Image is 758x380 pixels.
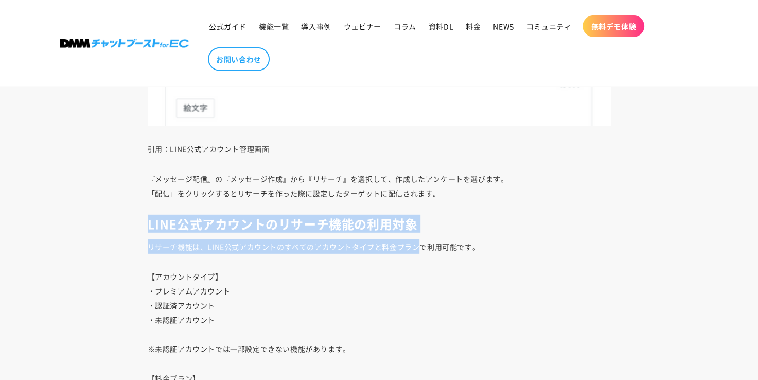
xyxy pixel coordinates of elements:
a: 公式ガイド [203,15,253,37]
a: コミュニティ [520,15,578,37]
span: 導入事例 [301,22,331,31]
p: 『メッセージ配信』の『メッセージ作成』から『リサーチ』を選択して、作成したアンケートを選びます。 「配信」をクリックするとリサーチを作った際に設定したターゲットに配信されます。 [148,171,611,200]
a: 導入事例 [295,15,337,37]
a: NEWS [487,15,520,37]
span: 資料DL [429,22,453,31]
span: 料金 [466,22,481,31]
a: 機能一覧 [253,15,295,37]
a: ウェビナー [338,15,387,37]
p: 【アカウントタイプ】 プレミアムアカウント 認証済アカウント 未認証アカウント ※未認証アカウントでは一部設定できない機能があります。 [148,269,611,356]
span: お問い合わせ [216,55,261,64]
a: 無料デモ体験 [583,15,644,37]
span: コミュニティ [526,22,572,31]
p: 引用：LINE公式アカウント管理画面 [148,142,611,156]
a: コラム [387,15,422,37]
span: 無料デモ体験 [591,22,636,31]
strong: ・ [148,300,155,310]
a: 資料DL [422,15,460,37]
p: リサーチ機能は、LINE公式アカウントのすべてのアカウントタイプと料金プランで利用可能です。 [148,239,611,254]
a: 料金 [460,15,487,37]
img: 株式会社DMM Boost [60,39,189,48]
span: コラム [394,22,416,31]
h2: LINE公式アカウントのリサーチ機能の利用対象 [148,216,611,232]
span: ウェビナー [344,22,381,31]
a: お問い合わせ [208,47,270,71]
strong: ・ [148,315,155,325]
span: 機能一覧 [259,22,289,31]
span: NEWS [493,22,514,31]
span: 公式ガイド [209,22,246,31]
strong: ・ [148,286,155,296]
